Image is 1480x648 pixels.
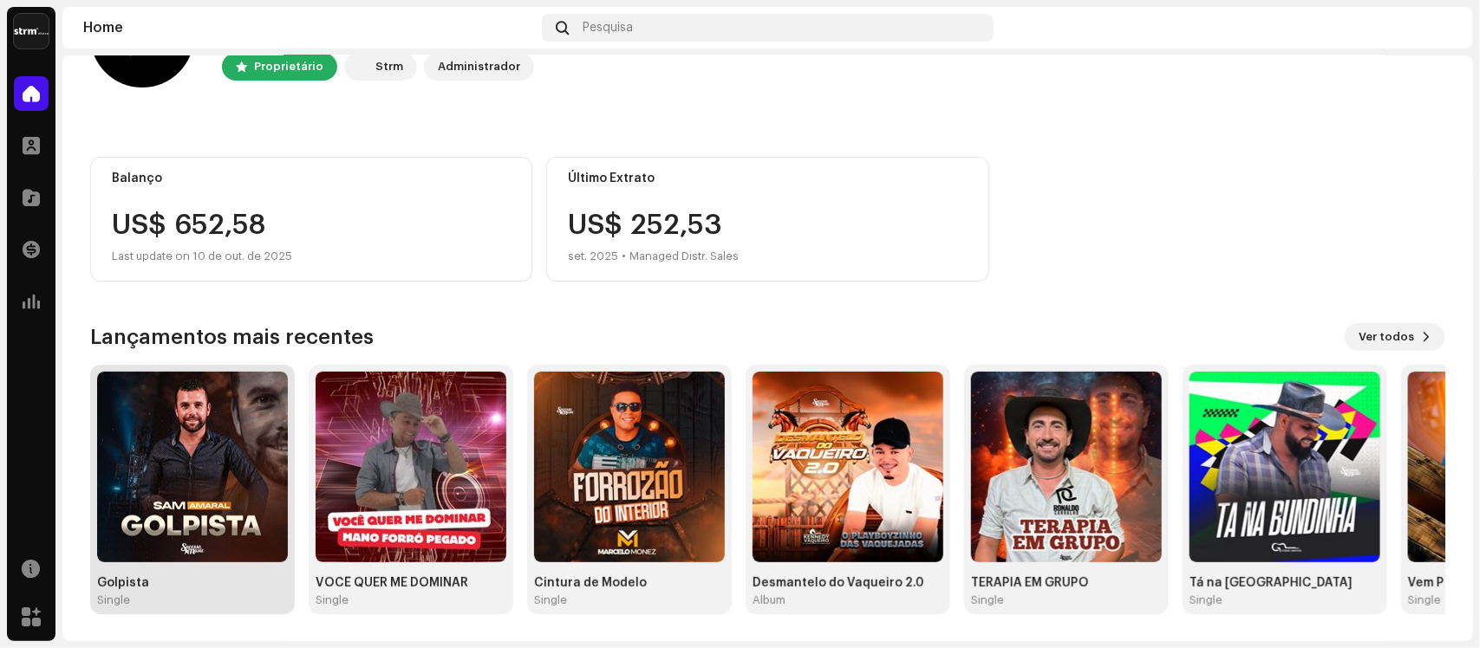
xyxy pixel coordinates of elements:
div: Cintura de Modelo [534,576,725,590]
div: • [622,246,626,267]
div: Administrador [438,56,520,77]
img: 42005125-4215-4517-a43e-34324147de89 [534,372,725,562]
div: Single [1408,593,1441,607]
img: eca15b4b-5a98-4881-851b-d78b7c68a7a4 [1425,14,1452,42]
div: Single [97,593,130,607]
div: VOCÊ QUER ME DOMINAR [316,576,506,590]
div: Balanço [112,172,511,185]
div: Single [534,593,567,607]
h3: Lançamentos mais recentes [90,323,374,351]
button: Ver todos [1345,323,1445,351]
span: Ver todos [1359,320,1414,354]
div: Tá na [GEOGRAPHIC_DATA] [1190,576,1380,590]
img: 408b884b-546b-4518-8448-1008f9c76b02 [348,56,368,77]
div: Proprietário [254,56,323,77]
div: Single [971,593,1004,607]
div: Golpista [97,576,288,590]
span: Pesquisa [583,21,633,35]
div: set. 2025 [568,246,618,267]
div: Managed Distr. Sales [629,246,739,267]
div: Album [753,593,786,607]
div: Último Extrato [568,172,967,185]
img: 615a1c21-6a28-4b57-a33c-c6bf0ccefcbf [753,372,943,562]
div: Single [1190,593,1222,607]
div: Home [83,21,535,35]
img: 28a5b602-fb78-40dc-aab2-c2bebb405682 [316,372,506,562]
div: Last update on 10 de out. de 2025 [112,246,511,267]
div: Single [316,593,349,607]
img: 408b884b-546b-4518-8448-1008f9c76b02 [14,14,49,49]
img: df279dba-6d81-4fbd-a338-e611f7be7cfb [97,372,288,562]
re-o-card-value: Último Extrato [546,157,988,282]
img: d291573c-c3ac-471f-83c8-b4d60a58bafc [1190,372,1380,562]
div: Strm [375,56,403,77]
div: Desmantelo do Vaqueiro 2.0 [753,576,943,590]
div: TERAPIA EM GRUPO [971,576,1162,590]
img: 7791a9fd-2de1-4a9f-b61d-ac2389001f1f [971,372,1162,562]
re-o-card-value: Balanço [90,157,532,282]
